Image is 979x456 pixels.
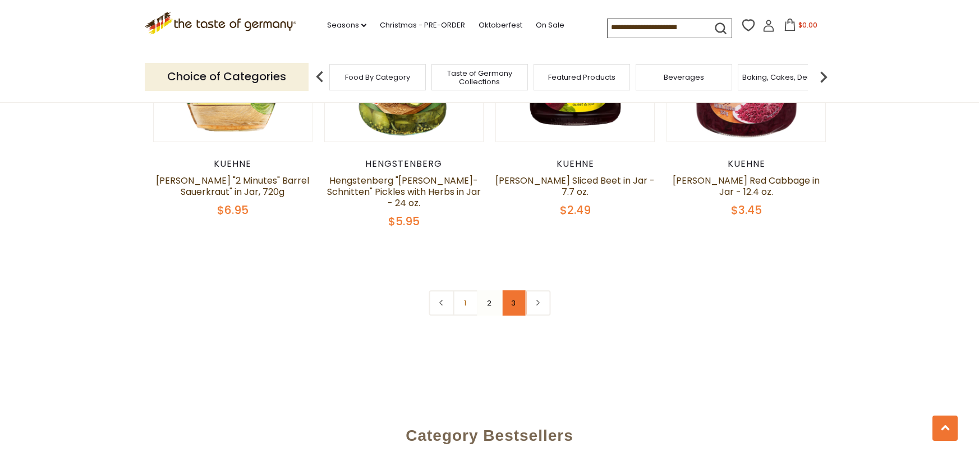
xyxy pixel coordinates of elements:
[495,158,655,170] div: Kuehne
[327,19,366,31] a: Seasons
[309,66,331,88] img: previous arrow
[217,202,249,218] span: $6.95
[100,410,880,456] div: Category Bestsellers
[145,63,309,90] p: Choice of Categories
[380,19,465,31] a: Christmas - PRE-ORDER
[156,174,309,198] a: [PERSON_NAME] "2 Minutes" Barrel Sauerkraut" in Jar, 720g
[453,290,478,316] a: 1
[153,158,313,170] div: Kuehne
[388,213,420,229] span: $5.95
[345,73,410,81] a: Food By Category
[798,20,817,30] span: $0.00
[673,174,820,198] a: [PERSON_NAME] Red Cabbage in Jar - 12.4 oz.
[479,19,522,31] a: Oktoberfest
[812,66,835,88] img: next arrow
[777,19,825,35] button: $0.00
[667,158,826,170] div: Kuehne
[731,202,762,218] span: $3.45
[664,73,704,81] a: Beverages
[327,174,481,209] a: Hengstenberg "[PERSON_NAME]-Schnitten" Pickles with Herbs in Jar - 24 oz.
[548,73,615,81] a: Featured Products
[743,73,830,81] a: Baking, Cakes, Desserts
[495,174,655,198] a: [PERSON_NAME] Sliced Beet in Jar - 7.7 oz.
[435,69,525,86] a: Taste of Germany Collections
[560,202,591,218] span: $2.49
[324,158,484,170] div: Hengstenberg
[536,19,564,31] a: On Sale
[501,290,526,316] a: 3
